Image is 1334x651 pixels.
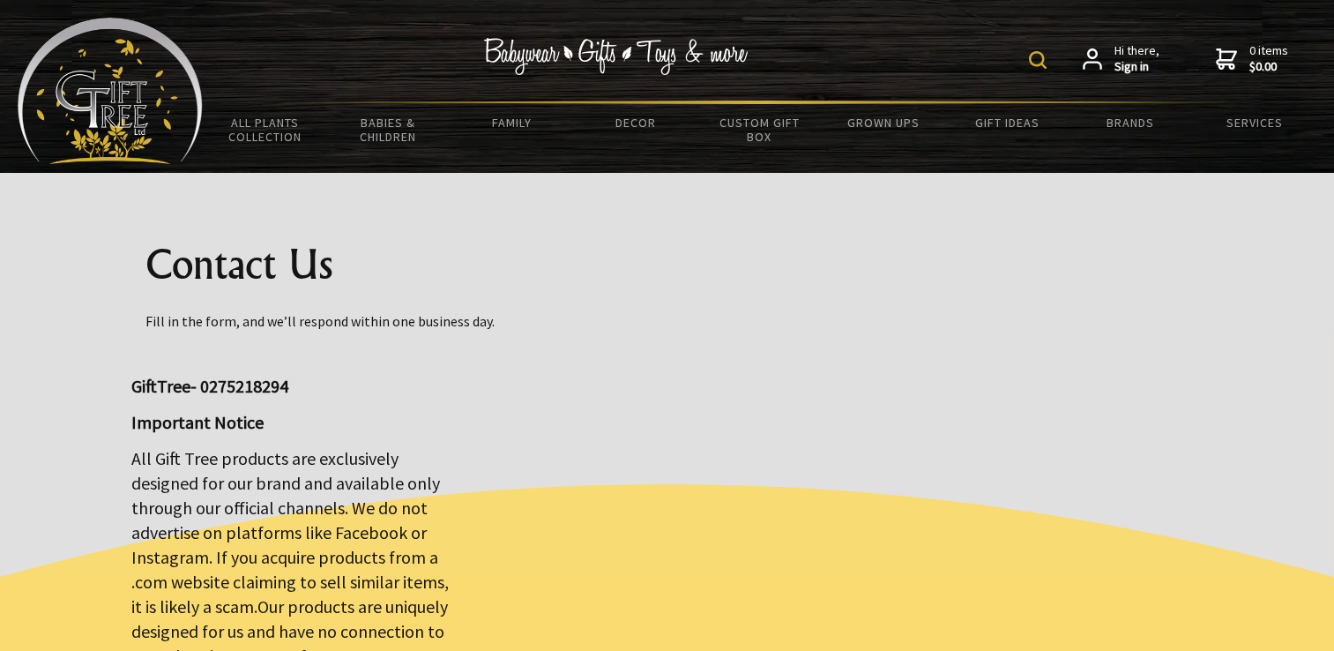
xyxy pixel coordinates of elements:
a: Family [451,104,574,141]
strong: $0.00 [1249,59,1288,75]
strong: Sign in [1114,59,1159,75]
a: Hi there,Sign in [1083,43,1159,74]
img: product search [1029,51,1047,69]
a: Grown Ups [822,104,945,141]
a: Gift Ideas [945,104,1069,141]
a: Babies & Children [326,104,450,155]
a: Services [1193,104,1316,141]
span: Hi there, [1114,43,1159,74]
a: Decor [574,104,697,141]
big: GiftTree- 0275218294 [131,375,288,397]
h1: Contact Us [145,243,1189,286]
img: Babywear - Gifts - Toys & more [484,38,749,75]
span: 0 items [1249,42,1288,74]
a: Custom Gift Box [697,104,821,155]
p: Fill in the form, and we’ll respond within one business day. [145,311,1189,332]
a: 0 items$0.00 [1216,43,1288,74]
a: Brands [1069,104,1192,141]
img: Babyware - Gifts - Toys and more... [18,18,203,164]
a: All Plants Collection [203,104,326,155]
strong: Important Notice [131,411,264,433]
